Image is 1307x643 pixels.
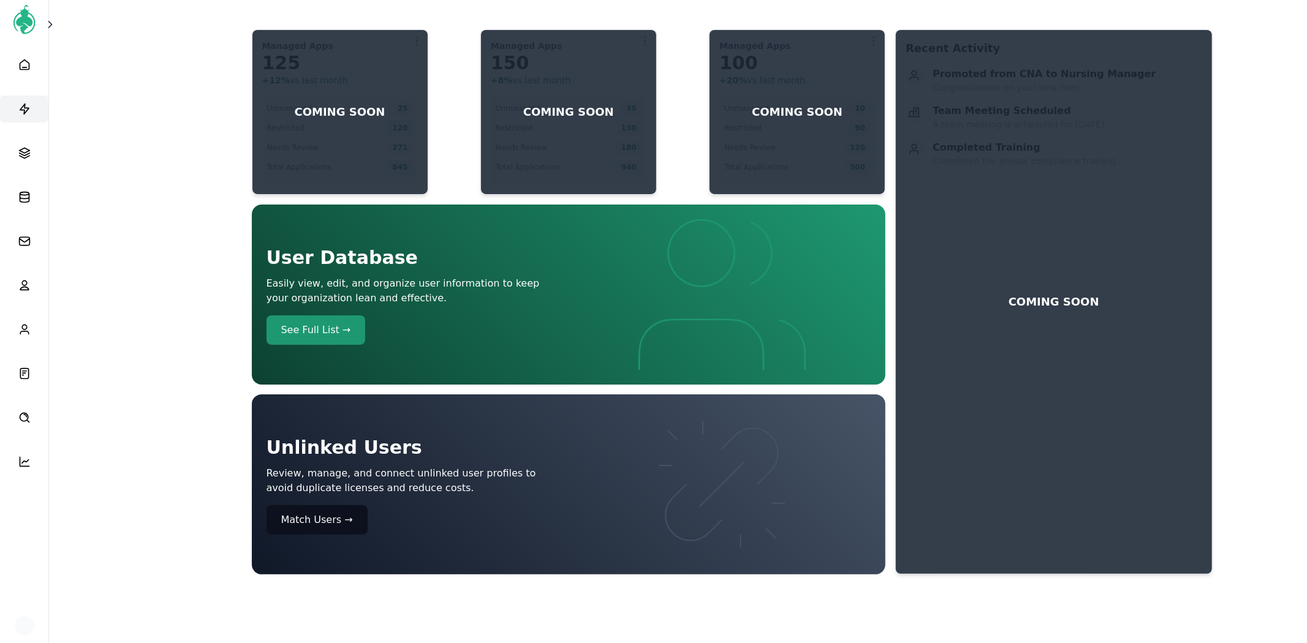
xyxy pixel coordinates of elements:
button: Match Users → [267,505,368,535]
p: Easily view, edit, and organize user information to keep your organization lean and effective. [267,276,564,306]
img: AccessGenie Logo [10,5,39,34]
p: COMING SOON [752,103,843,121]
p: COMING SOON [1009,293,1099,310]
h1: User Database [267,244,564,271]
button: See Full List → [267,315,366,345]
p: COMING SOON [295,103,385,121]
img: Dashboard Users [574,409,871,560]
a: See Full List → [267,315,564,345]
p: COMING SOON [523,103,614,121]
img: Dashboard Users [574,219,871,370]
p: Review, manage, and connect unlinked user profiles to avoid duplicate licenses and reduce costs. [267,466,564,495]
a: Match Users → [267,505,564,535]
h1: Unlinked Users [267,434,564,461]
